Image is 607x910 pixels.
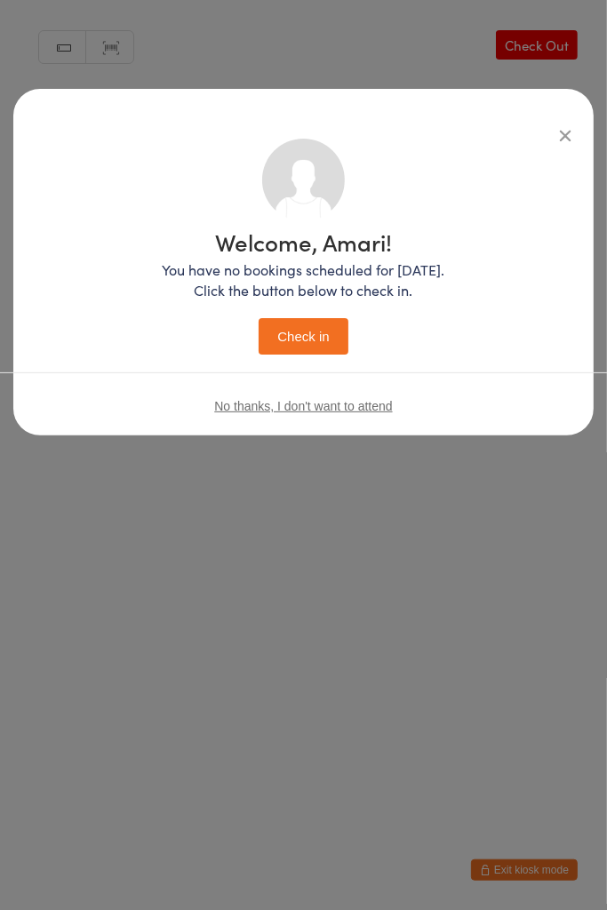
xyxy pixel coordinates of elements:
button: Check in [259,318,347,355]
p: You have no bookings scheduled for [DATE]. Click the button below to check in. [163,259,445,300]
img: no_photo.png [262,139,345,221]
h1: Welcome, Amari! [163,230,445,253]
button: No thanks, I don't want to attend [214,399,392,413]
